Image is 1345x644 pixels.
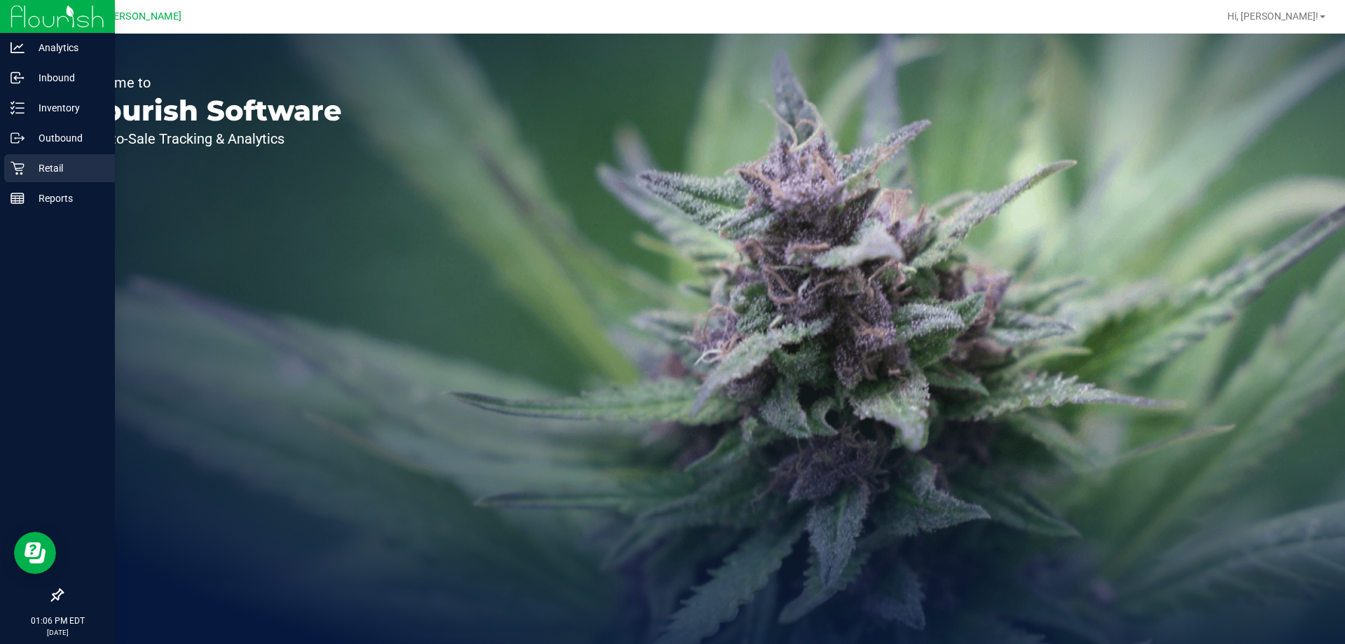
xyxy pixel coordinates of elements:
[6,615,109,627] p: 01:06 PM EDT
[1227,11,1318,22] span: Hi, [PERSON_NAME]!
[11,191,25,205] inline-svg: Reports
[76,76,342,90] p: Welcome to
[11,41,25,55] inline-svg: Analytics
[25,160,109,177] p: Retail
[104,11,181,22] span: [PERSON_NAME]
[11,131,25,145] inline-svg: Outbound
[25,130,109,146] p: Outbound
[25,69,109,86] p: Inbound
[14,532,56,574] iframe: Resource center
[11,71,25,85] inline-svg: Inbound
[25,100,109,116] p: Inventory
[76,132,342,146] p: Seed-to-Sale Tracking & Analytics
[25,190,109,207] p: Reports
[76,97,342,125] p: Flourish Software
[11,101,25,115] inline-svg: Inventory
[11,161,25,175] inline-svg: Retail
[6,627,109,638] p: [DATE]
[25,39,109,56] p: Analytics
